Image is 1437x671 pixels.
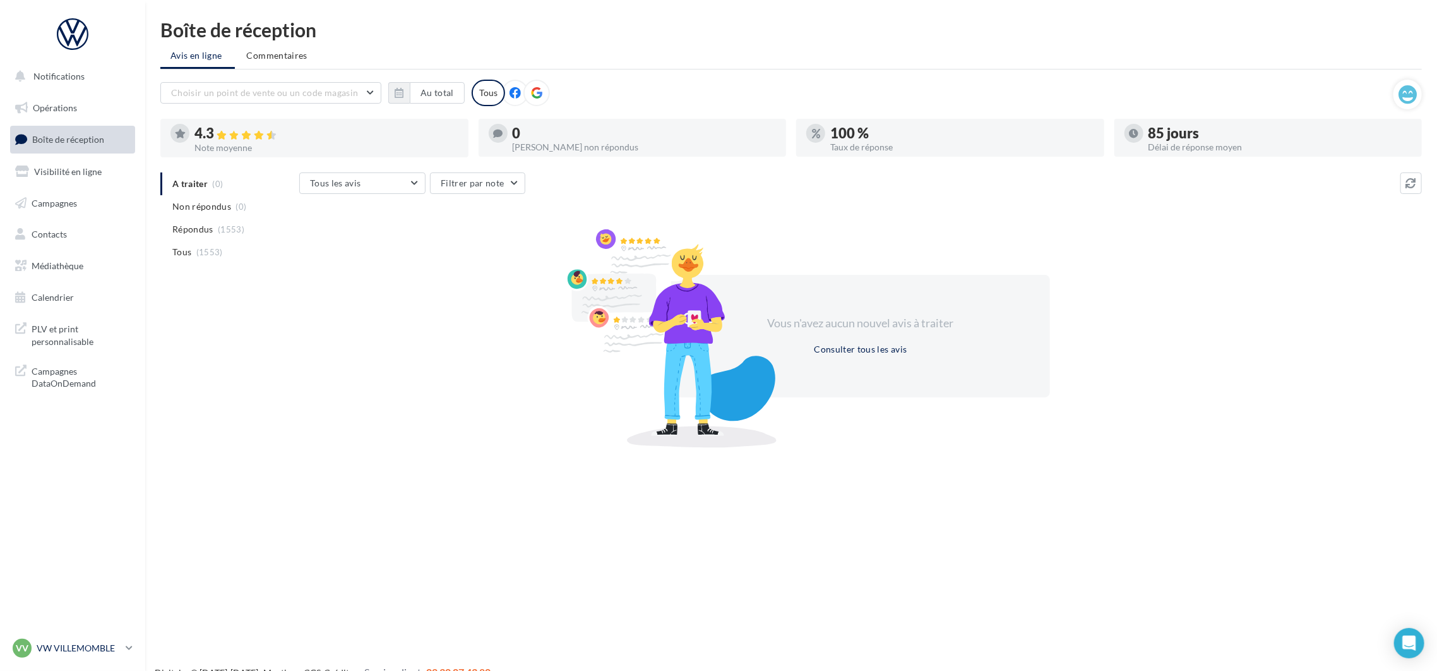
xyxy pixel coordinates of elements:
span: Boîte de réception [32,134,104,145]
div: Boîte de réception [160,20,1422,39]
button: Choisir un point de vente ou un code magasin [160,82,381,104]
button: Notifications [8,63,133,90]
a: Calendrier [8,284,138,311]
span: Contacts [32,229,67,239]
div: Taux de réponse [830,143,1094,152]
div: Open Intercom Messenger [1394,628,1424,658]
span: Commentaires [247,50,307,61]
a: Campagnes [8,190,138,217]
a: Médiathèque [8,253,138,279]
a: Visibilité en ligne [8,159,138,185]
div: 100 % [830,126,1094,140]
span: Choisir un point de vente ou un code magasin [171,87,358,98]
span: Médiathèque [32,260,83,271]
div: Vous n'avez aucun nouvel avis à traiter [752,315,969,332]
button: Filtrer par note [430,172,525,194]
button: Tous les avis [299,172,426,194]
button: Au total [410,82,465,104]
button: Consulter tous les avis [809,342,912,357]
span: (0) [236,202,247,212]
div: 0 [513,126,777,140]
a: Contacts [8,221,138,248]
p: VW VILLEMOMBLE [37,642,121,655]
div: Note moyenne [194,143,458,152]
span: Calendrier [32,292,74,303]
span: (1553) [218,224,244,234]
span: Campagnes DataOnDemand [32,363,130,390]
a: PLV et print personnalisable [8,315,138,353]
a: Boîte de réception [8,126,138,153]
div: 4.3 [194,126,458,141]
span: Répondus [172,223,213,236]
div: [PERSON_NAME] non répondus [513,143,777,152]
button: Au total [388,82,465,104]
span: PLV et print personnalisable [32,320,130,348]
span: Tous [172,246,191,258]
span: (1553) [196,247,223,257]
span: Tous les avis [310,178,361,188]
div: Délai de réponse moyen [1148,143,1412,152]
span: Opérations [33,102,77,113]
span: Visibilité en ligne [34,166,102,177]
span: Non répondus [172,200,231,213]
a: VV VW VILLEMOMBLE [10,636,135,660]
span: Campagnes [32,197,77,208]
div: 85 jours [1148,126,1412,140]
a: Campagnes DataOnDemand [8,358,138,395]
div: Tous [472,80,505,106]
span: VV [16,642,28,655]
a: Opérations [8,95,138,121]
span: Notifications [33,71,85,82]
